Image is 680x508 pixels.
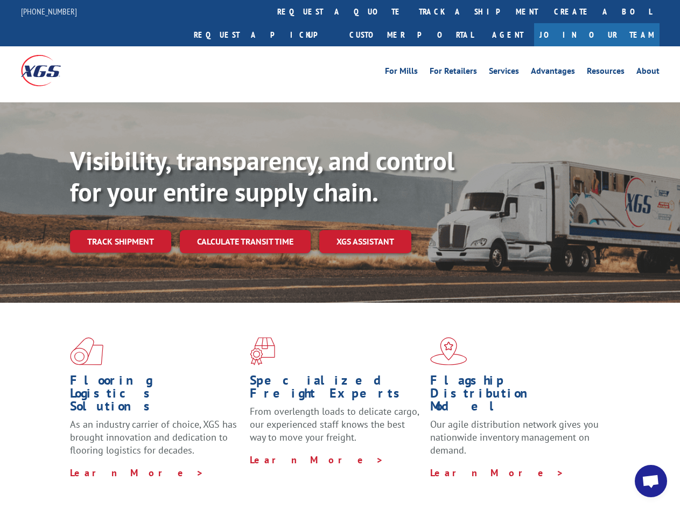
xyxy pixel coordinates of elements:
a: Learn More > [70,467,204,479]
img: xgs-icon-focused-on-flooring-red [250,337,275,365]
p: From overlength loads to delicate cargo, our experienced staff knows the best way to move your fr... [250,405,422,453]
span: As an industry carrier of choice, XGS has brought innovation and dedication to flooring logistics... [70,418,237,456]
h1: Flooring Logistics Solutions [70,374,242,418]
a: Calculate transit time [180,230,311,253]
a: Learn More > [430,467,564,479]
a: Customer Portal [341,23,481,46]
a: XGS ASSISTANT [319,230,411,253]
span: Our agile distribution network gives you nationwide inventory management on demand. [430,418,599,456]
a: Learn More > [250,454,384,466]
h1: Flagship Distribution Model [430,374,602,418]
a: [PHONE_NUMBER] [21,6,77,17]
img: xgs-icon-flagship-distribution-model-red [430,337,467,365]
a: Resources [587,67,625,79]
a: Track shipment [70,230,171,253]
a: Request a pickup [186,23,341,46]
img: xgs-icon-total-supply-chain-intelligence-red [70,337,103,365]
h1: Specialized Freight Experts [250,374,422,405]
b: Visibility, transparency, and control for your entire supply chain. [70,144,454,208]
a: Services [489,67,519,79]
a: Join Our Team [534,23,660,46]
div: Open chat [635,465,667,497]
a: About [636,67,660,79]
a: For Mills [385,67,418,79]
a: For Retailers [430,67,477,79]
a: Advantages [531,67,575,79]
a: Agent [481,23,534,46]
